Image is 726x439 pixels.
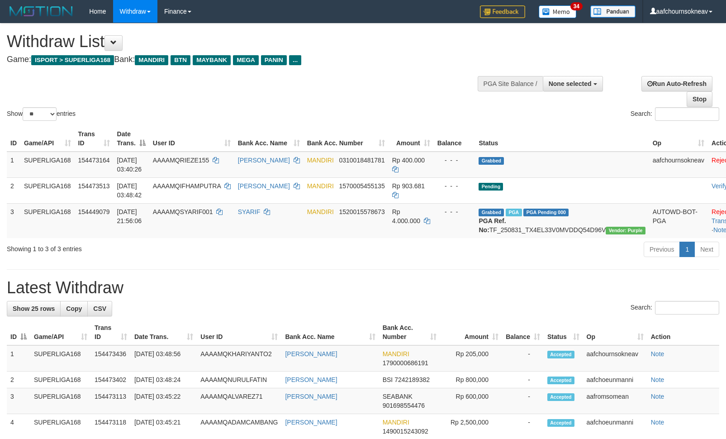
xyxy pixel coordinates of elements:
[547,419,574,427] span: Accepted
[583,345,647,372] td: aafchournsokneav
[7,107,76,121] label: Show entries
[20,152,75,178] td: SUPERLIGA168
[234,126,304,152] th: Bank Acc. Name: activate to sort column ascending
[197,320,281,345] th: User ID: activate to sort column ascending
[392,157,425,164] span: Rp 400.000
[233,55,259,65] span: MEGA
[383,350,409,358] span: MANDIRI
[475,203,649,238] td: TF_250831_TX4EL33V0MVDDQ54D96V
[7,241,296,253] div: Showing 1 to 3 of 3 entries
[171,55,190,65] span: BTN
[383,419,409,426] span: MANDIRI
[383,376,393,383] span: BSI
[153,182,221,190] span: AAAAMQIFHAMPUTRA
[7,301,61,316] a: Show 25 rows
[114,126,149,152] th: Date Trans.: activate to sort column descending
[687,91,712,107] a: Stop
[91,320,131,345] th: Trans ID: activate to sort column ascending
[590,5,636,18] img: panduan.png
[649,152,708,178] td: aafchournsokneav
[285,350,337,358] a: [PERSON_NAME]
[480,5,525,18] img: Feedback.jpg
[383,393,413,400] span: SEABANK
[7,55,475,64] h4: Game: Bank:
[7,203,20,238] td: 3
[434,126,475,152] th: Balance
[479,209,504,216] span: Grabbed
[644,242,680,257] a: Previous
[606,227,645,234] span: Vendor URL: https://trx4.1velocity.biz
[583,320,647,345] th: Op: activate to sort column ascending
[549,80,592,87] span: None selected
[651,393,664,400] a: Note
[539,5,577,18] img: Button%20Memo.svg
[570,2,583,10] span: 34
[30,372,91,388] td: SUPERLIGA168
[197,372,281,388] td: AAAAMQNURULFATIN
[131,320,197,345] th: Date Trans.: activate to sort column ascending
[502,388,544,414] td: -
[583,388,647,414] td: aafromsomean
[392,208,420,224] span: Rp 4.000.000
[506,209,522,216] span: Marked by aafchoeunmanni
[238,182,290,190] a: [PERSON_NAME]
[502,320,544,345] th: Balance: activate to sort column ascending
[440,320,502,345] th: Amount: activate to sort column ascending
[544,320,583,345] th: Status: activate to sort column ascending
[7,388,30,414] td: 3
[394,376,430,383] span: Copy 7242189382 to clipboard
[149,126,234,152] th: User ID: activate to sort column ascending
[679,242,695,257] a: 1
[7,126,20,152] th: ID
[60,301,88,316] a: Copy
[20,126,75,152] th: Game/API: activate to sort column ascending
[117,157,142,173] span: [DATE] 03:40:26
[694,242,719,257] a: Next
[655,107,719,121] input: Search:
[440,345,502,372] td: Rp 205,000
[131,372,197,388] td: [DATE] 03:48:24
[7,5,76,18] img: MOTION_logo.png
[193,55,231,65] span: MAYBANK
[437,181,472,191] div: - - -
[7,152,20,178] td: 1
[437,207,472,216] div: - - -
[649,203,708,238] td: AUTOWD-BOT-PGA
[502,345,544,372] td: -
[20,203,75,238] td: SUPERLIGA168
[547,393,574,401] span: Accepted
[631,301,719,315] label: Search:
[547,377,574,384] span: Accepted
[383,402,425,409] span: Copy 901698554476 to clipboard
[479,157,504,165] span: Grabbed
[647,320,719,345] th: Action
[13,305,55,312] span: Show 25 rows
[307,208,334,215] span: MANDIRI
[651,419,664,426] a: Note
[131,388,197,414] td: [DATE] 03:45:22
[91,372,131,388] td: 154473402
[30,388,91,414] td: SUPERLIGA168
[91,345,131,372] td: 154473436
[651,376,664,383] a: Note
[281,320,379,345] th: Bank Acc. Name: activate to sort column ascending
[93,305,106,312] span: CSV
[339,208,384,215] span: Copy 1520015578673 to clipboard
[135,55,168,65] span: MANDIRI
[7,177,20,203] td: 2
[478,76,543,91] div: PGA Site Balance /
[30,345,91,372] td: SUPERLIGA168
[389,126,434,152] th: Amount: activate to sort column ascending
[285,419,337,426] a: [PERSON_NAME]
[153,208,213,215] span: AAAAMQSYARIF001
[655,301,719,315] input: Search:
[649,126,708,152] th: Op: activate to sort column ascending
[91,388,131,414] td: 154473113
[440,388,502,414] td: Rp 600,000
[117,208,142,224] span: [DATE] 21:56:06
[479,183,503,191] span: Pending
[285,376,337,383] a: [PERSON_NAME]
[7,372,30,388] td: 2
[631,107,719,121] label: Search:
[383,428,428,435] span: Copy 1490015243092 to clipboard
